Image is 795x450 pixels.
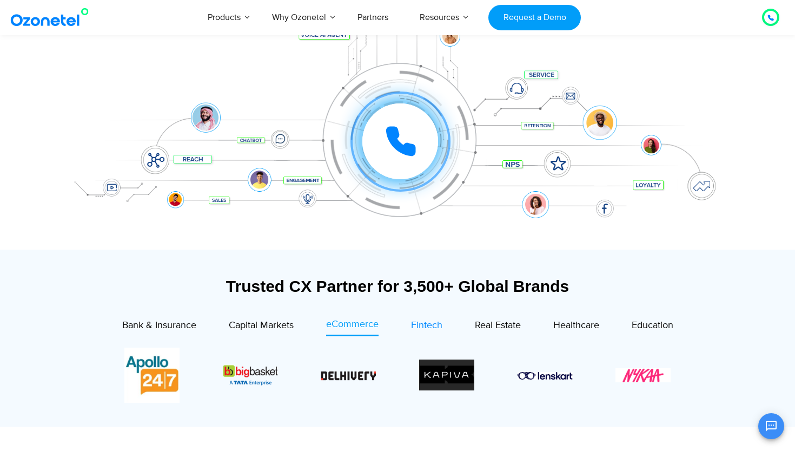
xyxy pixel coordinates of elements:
div: Image Carousel [124,348,671,403]
a: Request a Demo [488,5,581,30]
button: Open chat [758,413,784,439]
span: Real Estate [475,319,521,331]
a: Fintech [411,317,442,336]
a: Capital Markets [229,317,294,336]
a: Real Estate [475,317,521,336]
div: Trusted CX Partner for 3,500+ Global Brands [65,277,730,296]
a: eCommerce [326,317,379,336]
a: Education [632,317,673,336]
span: eCommerce [326,318,379,330]
a: Healthcare [553,317,599,336]
span: Education [632,319,673,331]
span: Capital Markets [229,319,294,331]
span: Bank & Insurance [122,319,196,331]
span: Fintech [411,319,442,331]
span: Healthcare [553,319,599,331]
a: Bank & Insurance [122,317,196,336]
